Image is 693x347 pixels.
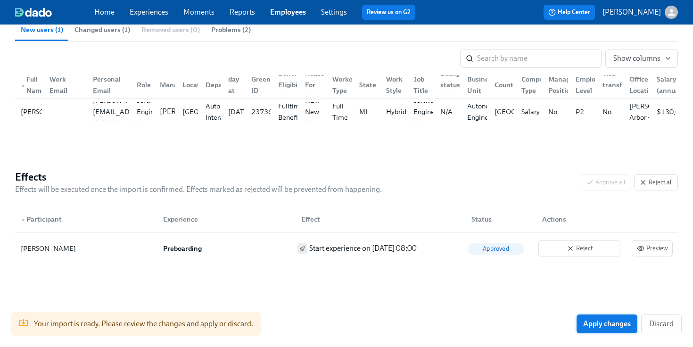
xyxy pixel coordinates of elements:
[21,243,152,254] div: [PERSON_NAME]
[491,106,568,117] div: [GEOGRAPHIC_DATA]
[626,74,660,96] div: Office Location
[17,106,80,117] div: [PERSON_NAME]
[297,75,324,94] div: Reason For Hire
[599,68,633,102] div: Visa transfer required
[294,210,464,229] div: Effect
[379,75,405,94] div: Work Style
[247,74,293,96] div: Greenhouse ID
[410,95,445,129] div: Software Engineer II
[17,214,156,225] div: Participant
[632,240,673,256] button: Preview
[544,74,594,96] div: Management Position
[130,8,168,17] a: Experiences
[160,107,218,117] p: [PERSON_NAME]
[163,244,202,253] strong: Preboarding
[433,75,460,94] div: Background check status from [GEOGRAPHIC_DATA]
[572,74,610,96] div: Employee Level
[211,25,251,35] span: Problems (2)
[133,95,168,129] div: Software Engineer II
[274,89,307,134] div: FBE - Fulltime Benefits Eligible
[301,68,332,102] div: Reason For Hire
[437,106,460,117] div: N/A
[329,74,359,96] div: Worker Type
[297,214,464,225] div: Effect
[637,244,668,253] span: Preview
[355,79,380,91] div: State
[583,319,631,329] span: Apply changes
[21,217,25,222] span: ▲
[599,106,622,117] div: No
[538,240,620,256] button: Reject
[514,75,541,94] div: Compensation Type
[639,178,673,187] span: Reject all
[406,75,433,94] div: Job Title
[17,75,42,94] div: ▲Full Name
[221,75,244,94] div: First day at work
[321,8,347,17] a: Settings
[247,106,306,117] div: 237368863002
[548,8,590,17] span: Help Center
[85,75,129,94] div: Personal Email
[362,5,415,20] button: Review us on G2
[518,106,544,117] div: Salary
[572,106,595,117] div: P2
[477,49,602,68] input: Search by name
[230,8,255,17] a: Reports
[329,100,352,123] div: Full Time
[274,68,311,102] div: Benefits Eligibility Class
[224,62,248,107] div: First day at work
[309,243,417,254] p: Start experience on [DATE] 08:00
[613,54,670,63] span: Show columns
[634,174,678,190] button: Reject all
[179,79,214,91] div: Location
[156,210,294,229] div: Experience
[437,68,515,102] div: Background check status from [GEOGRAPHIC_DATA]
[159,214,294,225] div: Experience
[42,75,86,94] div: Work Email
[382,74,406,96] div: Work Style
[535,210,624,229] div: Actions
[202,100,242,123] div: Autonomy Interaction
[544,106,568,117] div: No
[297,243,307,254] span: Enroll to experience
[468,214,535,225] div: Status
[74,25,130,35] span: Changed users (1)
[224,106,254,117] div: [DATE]
[156,79,192,91] div: Manager
[463,74,499,96] div: Business Unit
[568,75,595,94] div: Employee Level
[175,75,198,94] div: Location
[518,74,571,96] div: Compensation Type
[544,244,615,253] span: Reject
[649,75,676,94] div: Salary (annual)
[183,8,214,17] a: Moments
[463,100,508,123] div: Autonomy Engineering
[21,25,63,35] span: New users (1)
[129,75,152,94] div: Role
[605,49,678,68] button: Show columns
[487,75,514,94] div: Country
[622,75,649,94] div: Office Location
[382,106,410,117] div: Hybrid
[198,75,221,94] div: Department
[46,74,86,96] div: Work Email
[21,83,25,88] span: ▲
[15,8,52,17] img: dado
[244,75,271,94] div: Greenhouse ID
[649,319,674,329] span: Discard
[15,233,678,264] div: [PERSON_NAME]PreboardingStart experience on [DATE] 08:00ApprovedRejectPreview
[491,79,523,91] div: Country
[179,106,256,117] div: [GEOGRAPHIC_DATA]
[270,8,306,17] a: Employees
[653,74,687,96] div: Salary (annual)
[325,75,352,94] div: Worker Type
[133,79,155,91] div: Role
[271,75,297,94] div: Benefits Eligibility Class
[17,210,156,229] div: ▲Participant
[464,210,535,229] div: Status
[301,95,333,129] div: NEW - New Position
[152,75,175,94] div: Manager
[410,74,433,96] div: Job Title
[15,170,382,184] h4: Effects
[541,75,568,94] div: Management Position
